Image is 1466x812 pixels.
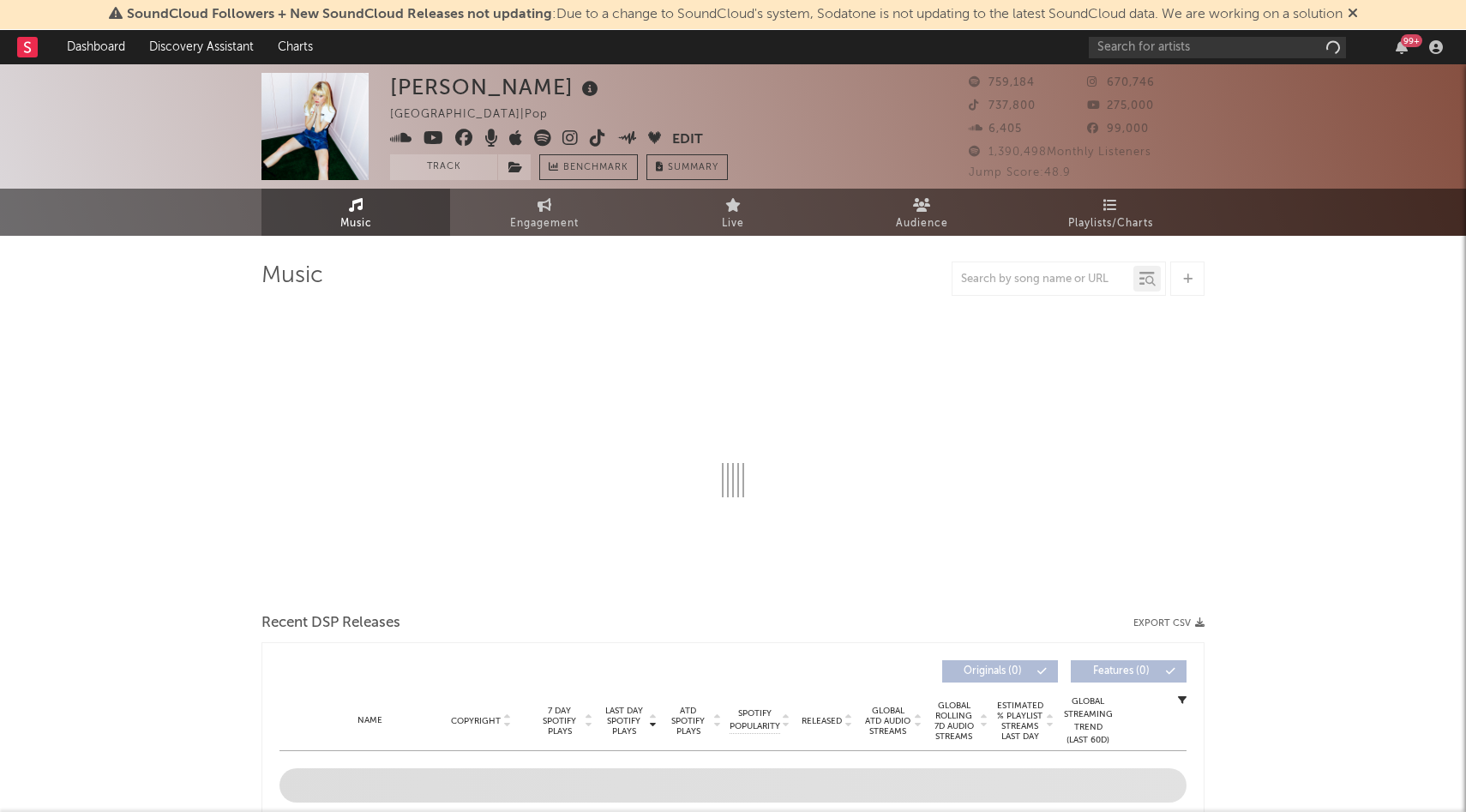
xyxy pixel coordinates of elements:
[952,273,1133,286] input: Search by song name or URL
[510,214,579,234] span: Engagement
[1087,100,1154,111] span: 275,000
[1062,695,1114,747] div: Global Streaming Trend (Last 60D)
[646,154,728,180] button: Summary
[539,154,638,180] a: Benchmark
[314,714,426,727] div: Name
[827,189,1016,236] a: Audience
[451,716,501,726] span: Copyright
[942,660,1058,683] button: Originals(0)
[802,716,842,726] span: Released
[953,666,1032,677] span: Originals ( 0 )
[969,167,1071,178] span: Jump Score: 48.9
[1396,40,1408,54] button: 99+
[1089,37,1346,58] input: Search for artists
[127,8,1343,21] span: : Due to a change to SoundCloud's system, Sodatone is not updating to the latest SoundCloud data....
[1068,214,1153,234] span: Playlists/Charts
[1071,660,1187,683] button: Features(0)
[722,214,744,234] span: Live
[601,706,646,737] span: Last Day Spotify Plays
[996,701,1043,742] span: Estimated % Playlist Streams Last Day
[930,701,977,742] span: Global Rolling 7D Audio Streams
[969,123,1022,135] span: 6,405
[127,8,552,21] span: SoundCloud Followers + New SoundCloud Releases not updating
[864,706,911,737] span: Global ATD Audio Streams
[1133,618,1205,629] button: Export CSV
[563,158,628,178] span: Benchmark
[1082,666,1161,677] span: Features ( 0 )
[261,613,400,634] span: Recent DSP Releases
[639,189,827,236] a: Live
[390,105,568,125] div: [GEOGRAPHIC_DATA] | Pop
[668,163,718,172] span: Summary
[969,147,1151,158] span: 1,390,498 Monthly Listeners
[261,189,450,236] a: Music
[266,30,325,64] a: Charts
[1348,8,1358,21] span: Dismiss
[969,100,1036,111] span: 737,800
[730,707,780,733] span: Spotify Popularity
[665,706,711,737] span: ATD Spotify Plays
[55,30,137,64] a: Dashboard
[1087,77,1155,88] span: 670,746
[969,77,1035,88] span: 759,184
[896,214,948,234] span: Audience
[390,73,603,101] div: [PERSON_NAME]
[672,129,703,151] button: Edit
[390,154,497,180] button: Track
[450,189,639,236] a: Engagement
[1087,123,1149,135] span: 99,000
[137,30,266,64] a: Discovery Assistant
[537,706,582,737] span: 7 Day Spotify Plays
[340,214,372,234] span: Music
[1016,189,1205,236] a: Playlists/Charts
[1401,34,1422,47] div: 99 +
